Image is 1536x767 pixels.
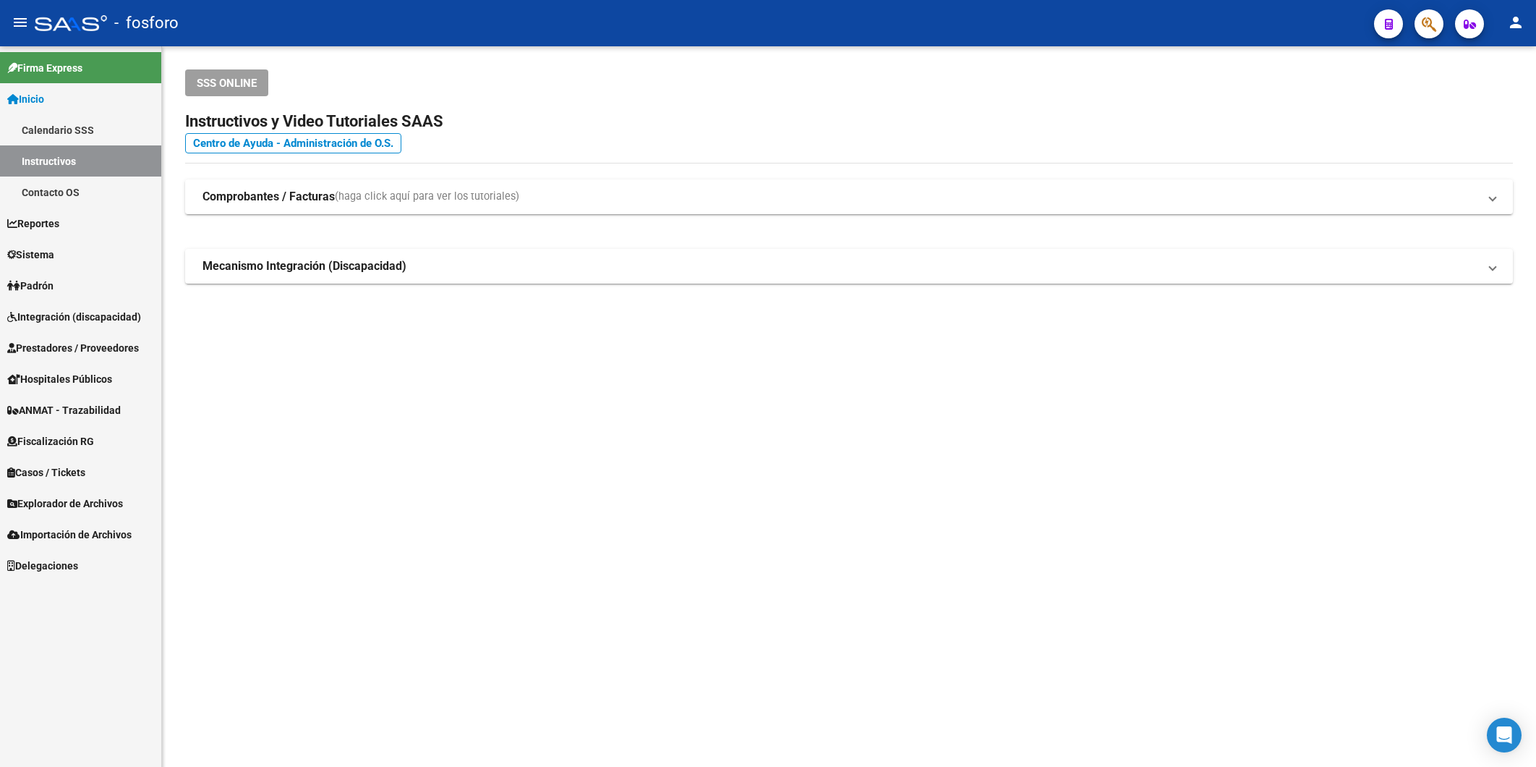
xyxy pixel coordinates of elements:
[7,433,94,449] span: Fiscalización RG
[7,216,59,232] span: Reportes
[7,527,132,543] span: Importación de Archivos
[202,189,335,205] strong: Comprobantes / Facturas
[185,133,401,153] a: Centro de Ayuda - Administración de O.S.
[185,108,1513,135] h2: Instructivos y Video Tutoriales SAAS
[7,309,141,325] span: Integración (discapacidad)
[335,189,519,205] span: (haga click aquí para ver los tutoriales)
[7,60,82,76] span: Firma Express
[7,340,139,356] span: Prestadores / Proveedores
[12,14,29,31] mat-icon: menu
[185,249,1513,284] mat-expansion-panel-header: Mecanismo Integración (Discapacidad)
[7,465,85,480] span: Casos / Tickets
[1487,718,1522,753] div: Open Intercom Messenger
[202,258,406,274] strong: Mecanismo Integración (Discapacidad)
[197,77,257,90] span: SSS ONLINE
[7,496,123,512] span: Explorador de Archivos
[7,371,112,387] span: Hospitales Públicos
[114,7,179,39] span: - fosforo
[7,402,121,418] span: ANMAT - Trazabilidad
[1507,14,1524,31] mat-icon: person
[185,179,1513,214] mat-expansion-panel-header: Comprobantes / Facturas(haga click aquí para ver los tutoriales)
[185,69,268,96] button: SSS ONLINE
[7,91,44,107] span: Inicio
[7,558,78,574] span: Delegaciones
[7,247,54,263] span: Sistema
[7,278,54,294] span: Padrón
